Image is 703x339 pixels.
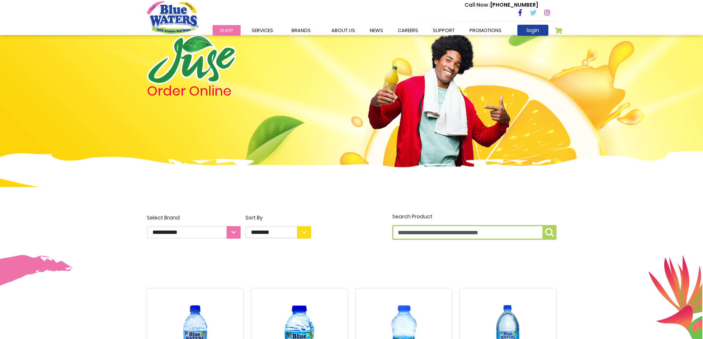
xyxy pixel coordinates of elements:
input: Search Product [392,225,556,240]
span: Shop [220,27,233,34]
label: Search Product [392,213,556,240]
label: Select Brand [147,214,241,239]
h4: Order Online [147,84,311,98]
a: store logo [147,1,199,34]
a: login [517,25,548,36]
a: support [425,25,462,36]
a: careers [390,25,425,36]
img: man.png [367,21,511,179]
img: search-icon.png [545,228,554,237]
a: News [362,25,390,36]
p: [PHONE_NUMBER] [465,1,538,9]
select: Sort By [245,226,311,239]
span: Call Now : [465,1,490,8]
img: logo [147,35,236,84]
span: Services [252,27,273,34]
a: about us [324,25,362,36]
span: Brands [292,27,311,34]
a: Promotions [462,25,509,36]
div: Sort By [245,214,311,222]
select: Select Brand [147,226,241,239]
button: Search Product [542,225,556,240]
